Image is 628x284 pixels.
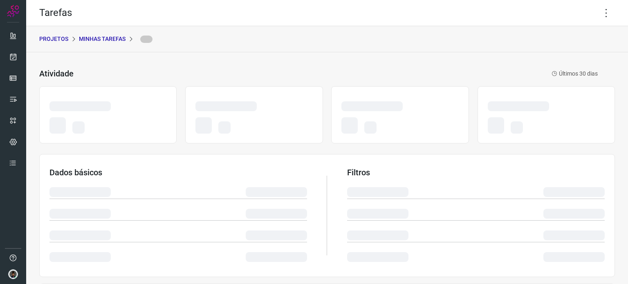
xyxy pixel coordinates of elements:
[39,7,72,19] h2: Tarefas
[39,69,74,78] h3: Atividade
[79,35,126,43] p: Minhas Tarefas
[552,69,598,78] p: Últimos 30 dias
[7,5,19,17] img: Logo
[347,168,605,177] h3: Filtros
[49,168,307,177] h3: Dados básicos
[8,269,18,279] img: d44150f10045ac5288e451a80f22ca79.png
[39,35,68,43] p: PROJETOS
